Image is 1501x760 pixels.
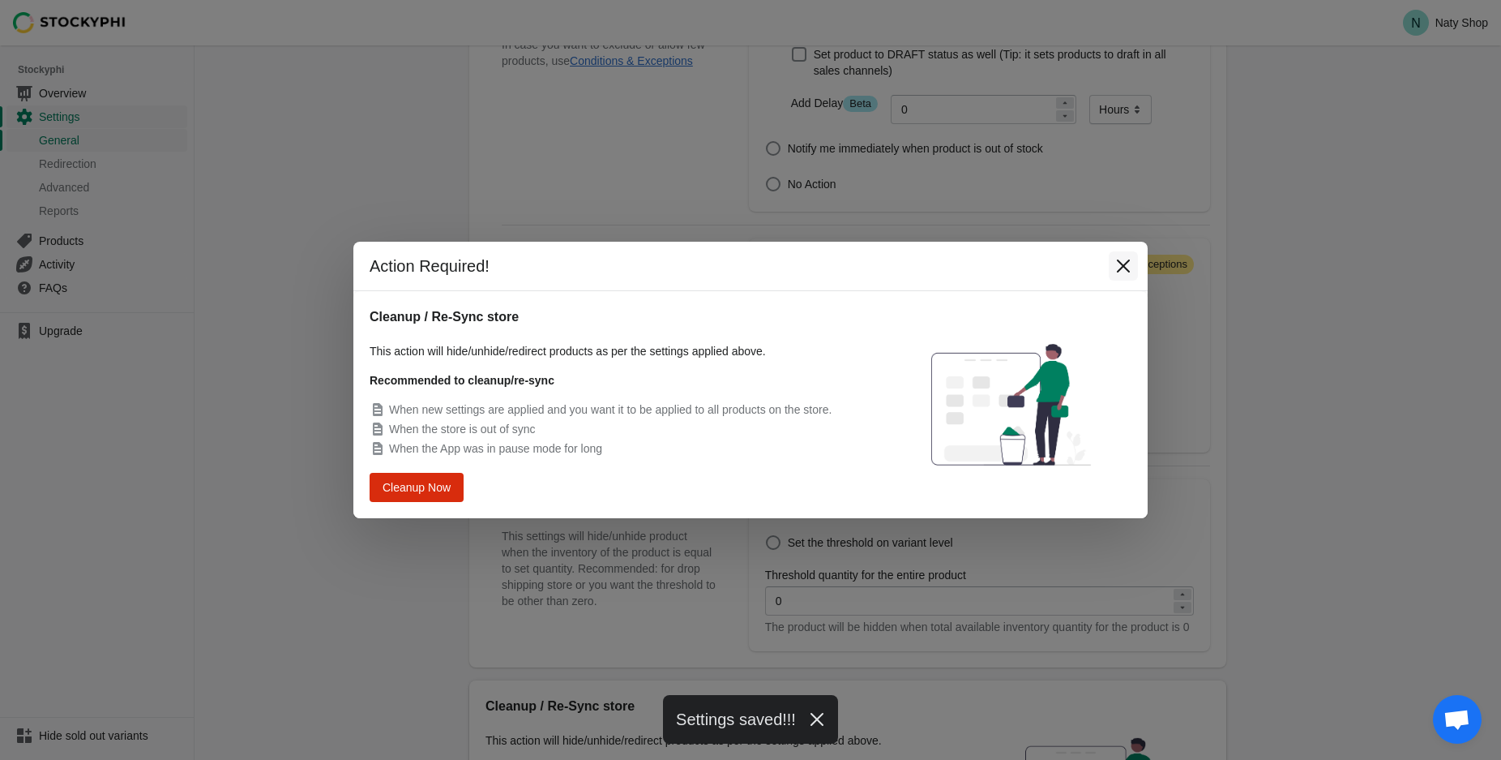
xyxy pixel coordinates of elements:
h2: Action Required! [370,255,1093,277]
span: When new settings are applied and you want it to be applied to all products on the store. [389,403,832,416]
a: Open chat [1433,695,1482,744]
span: When the store is out of sync [389,423,536,436]
p: This action will hide/unhide/redirect products as per the settings applied above. [370,343,875,359]
div: Settings saved!!! [663,695,838,744]
strong: Recommended to cleanup/re-sync [370,374,554,387]
span: When the App was in pause mode for long [389,442,602,455]
button: Close [1109,251,1138,281]
h2: Cleanup / Re-Sync store [370,307,875,327]
span: Cleanup Now [386,482,447,493]
button: Cleanup Now [374,474,459,500]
